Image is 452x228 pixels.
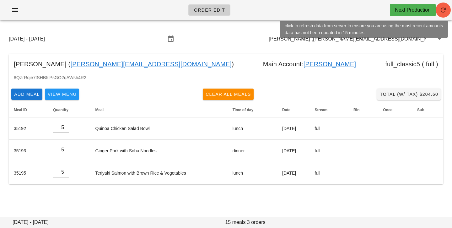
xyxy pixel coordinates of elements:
th: Stream: Not sorted. Activate to sort ascending. [310,102,348,117]
span: Sub [417,108,424,112]
td: full [310,162,348,184]
td: Quinoa Chicken Salad Bowl [90,117,227,140]
span: Date [282,108,290,112]
button: View Menu [45,89,79,100]
td: full [310,117,348,140]
td: dinner [228,140,277,162]
th: Once: Not sorted. Activate to sort ascending. [378,102,412,117]
span: Meal ID [14,108,27,112]
th: Date: Not sorted. Activate to sort ascending. [277,102,309,117]
th: Quantity: Not sorted. Activate to sort ascending. [48,102,90,117]
td: 35195 [9,162,48,184]
span: View Menu [47,92,77,97]
th: Time of day: Not sorted. Activate to sort ascending. [228,102,277,117]
th: Sub: Not sorted. Activate to sort ascending. [412,102,443,117]
button: Total (w/ Tax) $204.60 [377,89,441,100]
span: Meal [95,108,104,112]
td: 35193 [9,140,48,162]
th: Bin: Not sorted. Activate to sort ascending. [348,102,378,117]
td: lunch [228,117,277,140]
a: Order Edit [188,4,230,16]
td: 35192 [9,117,48,140]
span: Clear All Meals [205,92,251,97]
td: [DATE] [277,162,309,184]
span: Order Edit [194,8,225,13]
th: Meal ID: Not sorted. Activate to sort ascending. [9,102,48,117]
td: full [310,140,348,162]
a: [PERSON_NAME] [304,59,356,69]
div: 8QZrRqie7tSHB5lPsGO2qAWsh4R2 [9,74,443,86]
div: [PERSON_NAME] ( ) Main Account: full_classic5 ( full ) [9,54,443,74]
th: Meal: Not sorted. Activate to sort ascending. [90,102,227,117]
span: Total (w/ Tax) $204.60 [379,92,438,97]
span: Time of day [233,108,253,112]
span: Add Meal [14,92,40,97]
td: [DATE] [277,140,309,162]
td: [DATE] [277,117,309,140]
td: lunch [228,162,277,184]
div: Next Production [395,6,431,14]
button: Add Meal [11,89,42,100]
a: [PERSON_NAME][EMAIL_ADDRESS][DOMAIN_NAME] [70,59,232,69]
span: Bin [353,108,359,112]
button: Clear All Meals [203,89,254,100]
span: Quantity [53,108,68,112]
td: Teriyaki Salmon with Brown Rice & Vegetables [90,162,227,184]
span: Stream [315,108,328,112]
td: Ginger Pork with Soba Noodles [90,140,227,162]
span: Once [383,108,392,112]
